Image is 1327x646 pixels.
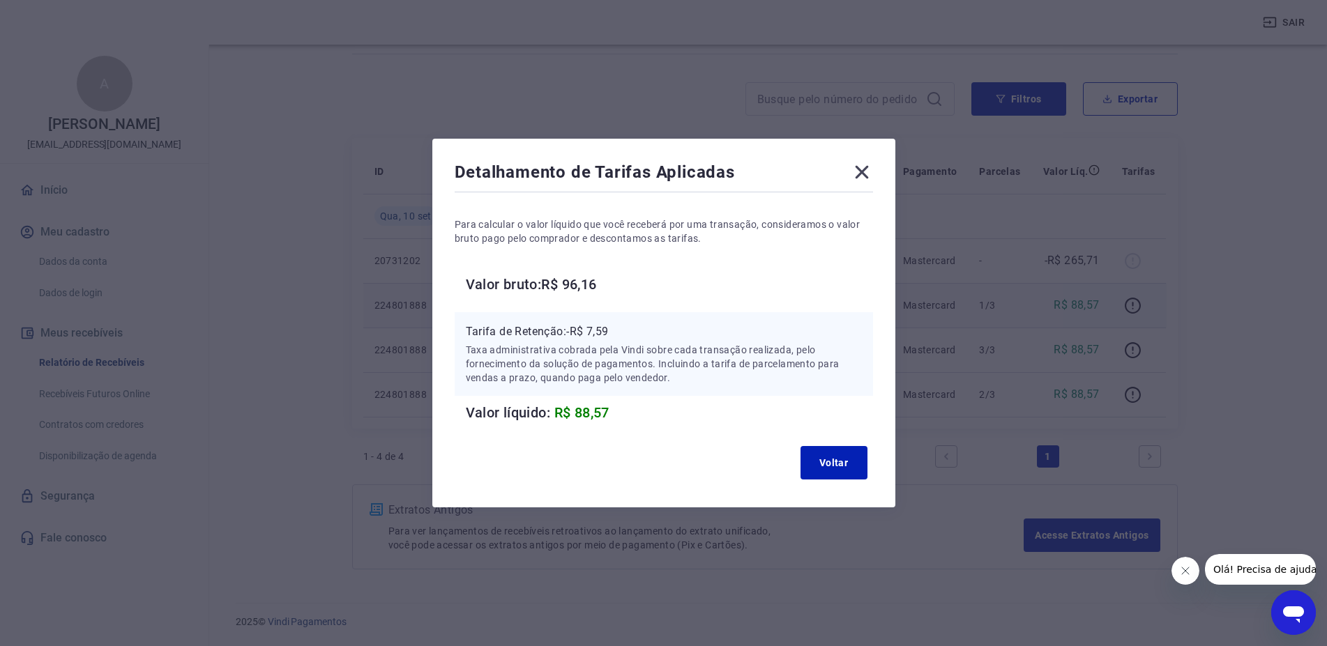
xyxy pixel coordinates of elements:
button: Voltar [801,446,867,479]
h6: Valor bruto: R$ 96,16 [466,273,873,295]
h6: Valor líquido: [466,401,873,424]
p: Para calcular o valor líquido que você receberá por uma transação, consideramos o valor bruto pag... [455,217,873,245]
div: Detalhamento de Tarifas Aplicadas [455,161,873,189]
iframe: Botão para abrir a janela de mensagens [1271,590,1316,635]
p: Tarifa de Retenção: -R$ 7,59 [466,323,862,340]
span: R$ 88,57 [554,404,609,421]
iframe: Fechar mensagem [1171,557,1199,585]
iframe: Mensagem da empresa [1205,554,1316,585]
span: Olá! Precisa de ajuda? [8,10,117,21]
p: Taxa administrativa cobrada pela Vindi sobre cada transação realizada, pelo fornecimento da soluç... [466,343,862,385]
